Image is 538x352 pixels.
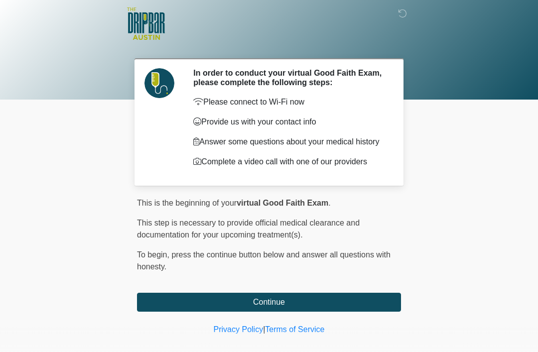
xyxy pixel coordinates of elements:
a: Privacy Policy [214,325,264,334]
h2: In order to conduct your virtual Good Faith Exam, please complete the following steps: [193,68,386,87]
span: . [328,199,330,207]
a: | [263,325,265,334]
span: This is the beginning of your [137,199,237,207]
strong: virtual Good Faith Exam [237,199,328,207]
span: To begin, [137,250,171,259]
img: Agent Avatar [144,68,174,98]
p: Provide us with your contact info [193,116,386,128]
p: Answer some questions about your medical history [193,136,386,148]
span: press the continue button below and answer all questions with honesty. [137,250,391,271]
img: The DRIPBaR - Austin The Domain Logo [127,7,165,40]
p: Please connect to Wi-Fi now [193,96,386,108]
span: This step is necessary to provide official medical clearance and documentation for your upcoming ... [137,219,360,239]
a: Terms of Service [265,325,324,334]
p: Complete a video call with one of our providers [193,156,386,168]
button: Continue [137,293,401,312]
